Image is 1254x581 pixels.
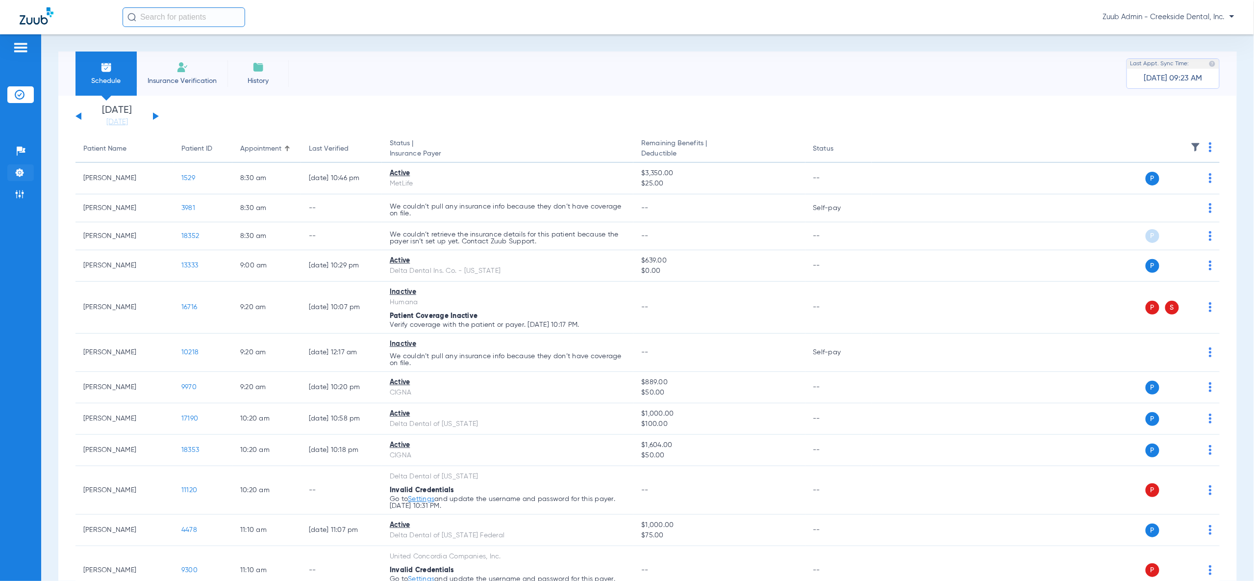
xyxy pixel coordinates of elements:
span: $1,000.00 [641,409,797,419]
span: P [1146,301,1159,315]
div: CIGNA [390,450,626,461]
span: $3,350.00 [641,168,797,179]
td: [DATE] 11:07 PM [301,515,382,546]
span: Zuub Admin - Creekside Dental, Inc. [1103,12,1234,22]
div: Patient ID [181,144,225,154]
a: [DATE] [88,117,147,127]
div: Active [390,377,626,388]
th: Remaining Benefits | [633,135,805,163]
span: 18352 [181,233,199,239]
td: [DATE] 10:18 PM [301,435,382,466]
img: group-dot-blue.svg [1209,302,1212,312]
span: $1,604.00 [641,440,797,450]
img: group-dot-blue.svg [1209,142,1212,152]
td: [PERSON_NAME] [75,222,174,250]
span: Deductible [641,149,797,159]
a: Settings [408,496,434,502]
span: 3981 [181,205,195,211]
span: P [1146,172,1159,185]
img: group-dot-blue.svg [1209,445,1212,455]
span: 11120 [181,487,197,494]
td: 8:30 AM [232,222,301,250]
li: [DATE] [88,106,147,127]
div: Active [390,440,626,450]
td: [DATE] 10:20 PM [301,372,382,403]
td: -- [805,250,872,282]
img: Search Icon [127,13,136,22]
td: [DATE] 10:58 PM [301,403,382,435]
span: Insurance Verification [144,76,220,86]
td: [DATE] 12:17 AM [301,334,382,372]
iframe: Chat Widget [1205,534,1254,581]
td: [PERSON_NAME] [75,334,174,372]
span: 9970 [181,384,197,391]
td: Self-pay [805,194,872,222]
span: Patient Coverage Inactive [390,313,477,319]
td: [PERSON_NAME] [75,403,174,435]
span: P [1146,381,1159,395]
div: Delta Dental of [US_STATE] [390,472,626,482]
span: Schedule [83,76,129,86]
img: group-dot-blue.svg [1209,261,1212,270]
div: Inactive [390,287,626,297]
div: Patient ID [181,144,212,154]
span: $0.00 [641,266,797,276]
td: [DATE] 10:46 PM [301,163,382,194]
td: [PERSON_NAME] [75,250,174,282]
input: Search for patients [123,7,245,27]
span: P [1146,412,1159,426]
td: -- [301,222,382,250]
td: [DATE] 10:07 PM [301,282,382,334]
img: filter.svg [1191,142,1201,152]
p: We couldn’t pull any insurance info because they don’t have coverage on file. [390,203,626,217]
div: Last Verified [309,144,374,154]
td: [PERSON_NAME] [75,466,174,515]
img: Schedule [100,61,112,73]
td: -- [301,194,382,222]
td: [PERSON_NAME] [75,372,174,403]
span: -- [641,205,649,211]
div: Delta Dental Ins. Co. - [US_STATE] [390,266,626,276]
td: [PERSON_NAME] [75,282,174,334]
span: $50.00 [641,450,797,461]
span: $1,000.00 [641,520,797,530]
p: We couldn’t retrieve the insurance details for this patient because the payer isn’t set up yet. C... [390,231,626,245]
td: [PERSON_NAME] [75,194,174,222]
td: 10:20 AM [232,435,301,466]
div: Delta Dental of [US_STATE] Federal [390,530,626,541]
td: [PERSON_NAME] [75,435,174,466]
p: Verify coverage with the patient or payer. [DATE] 10:17 PM. [390,321,626,328]
div: MetLife [390,179,626,189]
span: Invalid Credentials [390,487,454,494]
td: -- [805,435,872,466]
div: Patient Name [83,144,166,154]
td: -- [805,222,872,250]
td: [PERSON_NAME] [75,515,174,546]
td: 9:20 AM [232,282,301,334]
span: 9300 [181,567,198,574]
span: 17190 [181,415,198,422]
span: -- [641,567,649,574]
td: -- [805,466,872,515]
td: 9:20 AM [232,372,301,403]
div: Last Verified [309,144,349,154]
span: Insurance Payer [390,149,626,159]
img: group-dot-blue.svg [1209,231,1212,241]
img: group-dot-blue.svg [1209,382,1212,392]
td: 9:00 AM [232,250,301,282]
div: Active [390,409,626,419]
img: group-dot-blue.svg [1209,414,1212,423]
img: group-dot-blue.svg [1209,173,1212,183]
td: 8:30 AM [232,163,301,194]
img: History [252,61,264,73]
div: Appointment [240,144,293,154]
span: 10218 [181,349,199,356]
span: 13333 [181,262,198,269]
span: $639.00 [641,256,797,266]
span: $75.00 [641,530,797,541]
span: -- [641,233,649,239]
td: 11:10 AM [232,515,301,546]
span: P [1146,259,1159,273]
td: -- [805,515,872,546]
span: $25.00 [641,179,797,189]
